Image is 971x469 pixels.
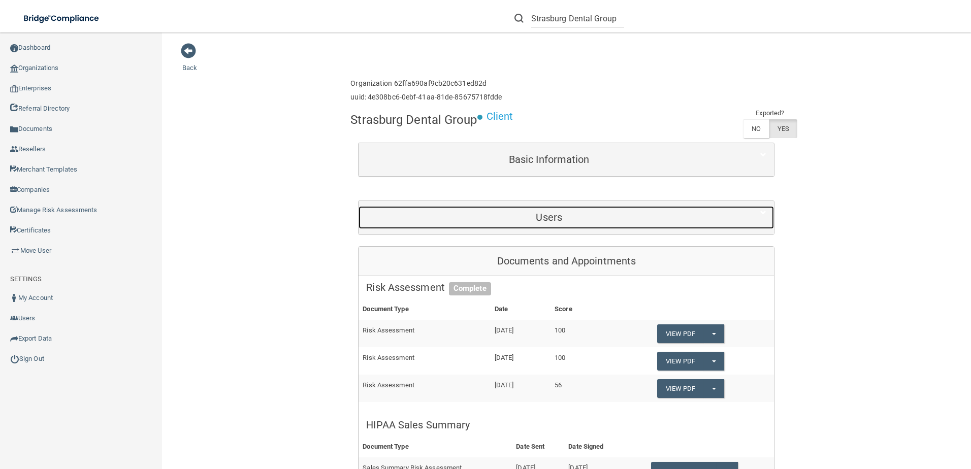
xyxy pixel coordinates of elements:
input: Search [531,9,624,28]
h5: HIPAA Sales Summary [366,419,766,430]
th: Document Type [359,299,490,320]
td: [DATE] [491,347,551,375]
th: Date [491,299,551,320]
img: ic_user_dark.df1a06c3.png [10,294,18,302]
img: icon-users.e205127d.png [10,314,18,322]
h6: Organization 62ffa690af9cb20c631ed82d [350,80,502,87]
p: Client [487,107,513,126]
a: Users [366,206,766,229]
a: Basic Information [366,148,766,171]
img: enterprise.0d942306.png [10,85,18,92]
th: Date Signed [564,437,626,457]
img: icon-documents.8dae5593.png [10,125,18,133]
td: Exported? [743,107,798,119]
td: Risk Assessment [359,375,490,401]
a: View PDF [657,352,704,371]
img: ic_reseller.de258add.png [10,145,18,153]
th: Date Sent [512,437,564,457]
h5: Basic Information [366,154,732,165]
img: organization-icon.f8decf85.png [10,64,18,73]
h5: Users [366,212,732,223]
img: ic_power_dark.7ecde6b1.png [10,354,19,363]
label: YES [769,119,797,138]
label: SETTINGS [10,273,42,285]
a: View PDF [657,379,704,398]
a: Back [182,52,197,72]
h4: Strasburg Dental Group [350,113,477,126]
td: Risk Assessment [359,320,490,347]
img: briefcase.64adab9b.png [10,246,20,256]
label: NO [743,119,769,138]
img: ic_dashboard_dark.d01f4a41.png [10,44,18,52]
h6: uuid: 4e308bc6-0ebf-41aa-81de-85675718fdde [350,93,502,101]
a: View PDF [657,324,704,343]
img: ic-search.3b580494.png [514,14,524,23]
td: [DATE] [491,375,551,401]
td: Risk Assessment [359,347,490,375]
img: icon-export.b9366987.png [10,334,18,343]
td: [DATE] [491,320,551,347]
td: 100 [551,320,607,347]
td: 56 [551,375,607,401]
th: Score [551,299,607,320]
span: Complete [449,282,491,295]
th: Document Type [359,437,512,457]
td: 100 [551,347,607,375]
div: Documents and Appointments [359,247,774,276]
h5: Risk Assessment [366,282,766,293]
img: bridge_compliance_login_screen.278c3ca4.svg [15,8,109,29]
